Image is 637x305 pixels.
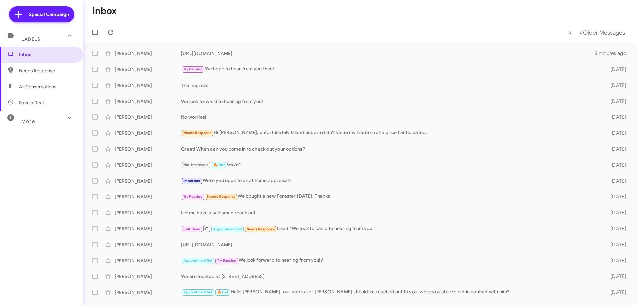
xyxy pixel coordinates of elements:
[183,179,201,183] span: Important
[181,98,600,105] div: We look forward to hearing from you!
[600,225,632,232] div: [DATE]
[600,162,632,168] div: [DATE]
[600,241,632,248] div: [DATE]
[181,288,600,296] div: Hello [PERSON_NAME], our appraiser [PERSON_NAME] should've reached out to you, were you able to g...
[600,82,632,89] div: [DATE]
[181,146,600,152] div: Great! When can you come in to check out your options?
[183,290,213,294] span: Appointment Set
[115,178,181,184] div: [PERSON_NAME]
[600,114,632,120] div: [DATE]
[181,82,600,89] div: The Impreza
[213,227,242,231] span: Appointment Set
[575,26,629,39] button: Next
[181,193,600,200] div: We bought a new Forester [DATE]. Thanks
[600,209,632,216] div: [DATE]
[600,98,632,105] div: [DATE]
[19,51,75,58] span: Inbox
[217,258,236,263] span: Try Pausing
[213,163,225,167] span: 🔥 Hot
[181,273,600,280] div: We are located at [STREET_ADDRESS]
[568,28,572,37] span: «
[115,225,181,232] div: [PERSON_NAME]
[19,83,56,90] span: All Conversations
[115,130,181,136] div: [PERSON_NAME]
[595,50,632,57] div: 3 minutes ago
[579,28,583,37] span: »
[583,29,625,36] span: Older Messages
[183,227,201,231] span: Call Them
[92,6,117,16] h1: Inbox
[183,194,203,199] span: Try Pausing
[115,50,181,57] div: [PERSON_NAME]
[115,114,181,120] div: [PERSON_NAME]
[181,65,600,73] div: We hope to hear from you then!
[115,193,181,200] div: [PERSON_NAME]
[181,224,600,233] div: Liked “We look forward to hearing from you!”
[115,209,181,216] div: [PERSON_NAME]
[115,289,181,296] div: [PERSON_NAME]
[600,193,632,200] div: [DATE]
[181,161,600,169] div: Gave*
[181,50,595,57] div: [URL][DOMAIN_NAME]
[183,131,212,135] span: Needs Response
[19,99,44,106] span: Save a Deal
[115,241,181,248] div: [PERSON_NAME]
[600,178,632,184] div: [DATE]
[600,273,632,280] div: [DATE]
[115,82,181,89] div: [PERSON_NAME]
[115,146,181,152] div: [PERSON_NAME]
[21,118,35,124] span: More
[600,130,632,136] div: [DATE]
[564,26,629,39] nav: Page navigation example
[181,257,600,264] div: We look forward to hearing from you!@
[564,26,576,39] button: Previous
[115,66,181,73] div: [PERSON_NAME]
[600,289,632,296] div: [DATE]
[181,209,600,216] div: Let me have a salesman reach out!
[181,241,600,248] div: [URL][DOMAIN_NAME]
[9,6,74,22] a: Special Campaign
[115,98,181,105] div: [PERSON_NAME]
[207,194,235,199] span: Needs Response
[181,177,600,185] div: Were you open to an at home appraisal?
[19,67,75,74] span: Needs Response
[181,114,600,120] div: No worries!
[183,163,209,167] span: Not-Interested
[600,66,632,73] div: [DATE]
[21,36,40,42] span: Labels
[217,290,228,294] span: 🔥 Hot
[183,67,203,71] span: Try Pausing
[600,257,632,264] div: [DATE]
[115,273,181,280] div: [PERSON_NAME]
[247,227,275,231] span: Needs Response
[115,162,181,168] div: [PERSON_NAME]
[183,258,213,263] span: Appointment Set
[600,146,632,152] div: [DATE]
[29,11,69,18] span: Special Campaign
[181,129,600,137] div: Hi [PERSON_NAME], unfortunately Island Subaru didn't value my trade-in at a price I anticipated.
[115,257,181,264] div: [PERSON_NAME]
